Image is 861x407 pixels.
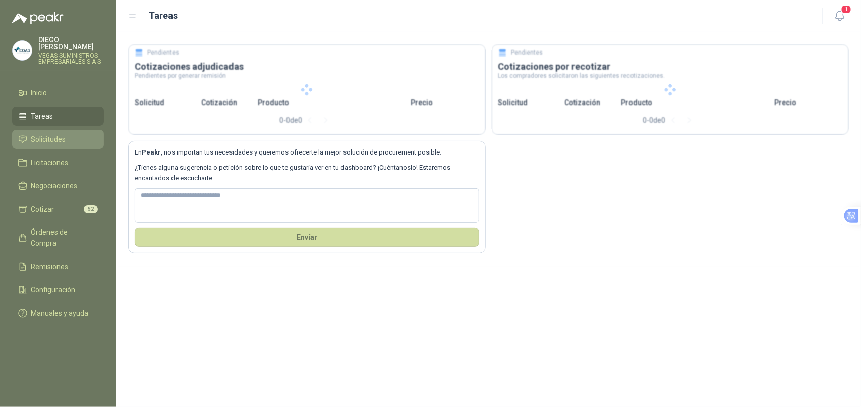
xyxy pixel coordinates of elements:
[31,134,66,145] span: Solicitudes
[12,280,104,299] a: Configuración
[12,130,104,149] a: Solicitudes
[12,153,104,172] a: Licitaciones
[12,176,104,195] a: Negociaciones
[841,5,852,14] span: 1
[135,163,479,183] p: ¿Tienes alguna sugerencia o petición sobre lo que te gustaría ver en tu dashboard? ¡Cuéntanoslo! ...
[12,199,104,219] a: Cotizar52
[12,83,104,103] a: Inicio
[13,41,32,60] img: Company Logo
[12,107,104,126] a: Tareas
[831,7,849,25] button: 1
[12,12,64,24] img: Logo peakr
[31,227,94,249] span: Órdenes de Compra
[142,148,161,156] b: Peakr
[31,111,53,122] span: Tareas
[31,308,89,319] span: Manuales y ayuda
[12,303,104,323] a: Manuales y ayuda
[135,147,479,158] p: En , nos importan tus necesidades y queremos ofrecerte la mejor solución de procurement posible.
[12,223,104,253] a: Órdenes de Compra
[135,228,479,247] button: Envíar
[149,9,178,23] h1: Tareas
[38,53,104,65] p: VEGAS SUMINISTROS EMPRESARIALES S A S
[84,205,98,213] span: 52
[38,36,104,50] p: DIEGO [PERSON_NAME]
[31,180,78,191] span: Negociaciones
[31,284,76,295] span: Configuración
[12,257,104,276] a: Remisiones
[31,261,69,272] span: Remisiones
[31,87,47,98] span: Inicio
[31,157,69,168] span: Licitaciones
[31,204,54,215] span: Cotizar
